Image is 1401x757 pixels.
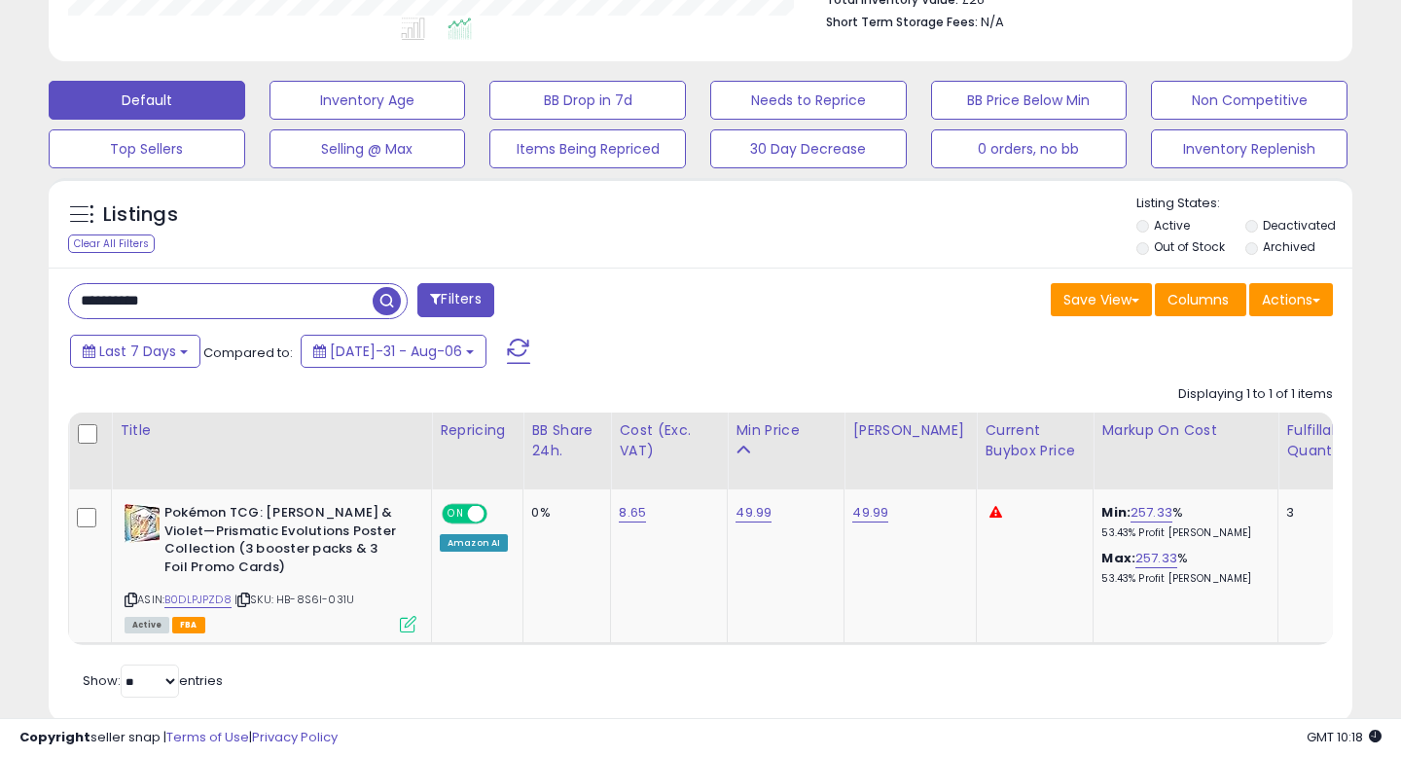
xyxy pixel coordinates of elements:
div: BB Share 24h. [531,420,602,461]
p: Listing States: [1136,195,1353,213]
button: Selling @ Max [269,129,466,168]
a: 49.99 [852,503,888,523]
label: Out of Stock [1154,238,1225,255]
strong: Copyright [19,728,90,746]
button: Needs to Reprice [710,81,907,120]
b: Min: [1101,503,1131,522]
button: Non Competitive [1151,81,1347,120]
button: Last 7 Days [70,335,200,368]
button: BB Price Below Min [931,81,1128,120]
div: % [1101,550,1263,586]
span: [DATE]-31 - Aug-06 [330,342,462,361]
span: All listings currently available for purchase on Amazon [125,617,169,633]
div: seller snap | | [19,729,338,747]
a: Privacy Policy [252,728,338,746]
button: Actions [1249,283,1333,316]
a: 8.65 [619,503,646,523]
div: % [1101,504,1263,540]
div: Amazon AI [440,534,508,552]
button: [DATE]-31 - Aug-06 [301,335,486,368]
span: Last 7 Days [99,342,176,361]
button: Default [49,81,245,120]
a: 257.33 [1135,549,1177,568]
button: 30 Day Decrease [710,129,907,168]
button: 0 orders, no bb [931,129,1128,168]
span: FBA [172,617,205,633]
div: Cost (Exc. VAT) [619,420,719,461]
span: OFF [485,506,516,523]
p: 53.43% Profit [PERSON_NAME] [1101,572,1263,586]
th: The percentage added to the cost of goods (COGS) that forms the calculator for Min & Max prices. [1094,413,1278,489]
button: BB Drop in 7d [489,81,686,120]
div: Min Price [736,420,836,441]
div: Markup on Cost [1101,420,1270,441]
span: | SKU: HB-8S6I-031U [234,592,354,607]
button: Items Being Repriced [489,129,686,168]
div: Repricing [440,420,515,441]
div: Current Buybox Price [985,420,1085,461]
img: 516xe6ZLjpL._SL40_.jpg [125,504,160,543]
label: Active [1154,217,1190,234]
div: Fulfillable Quantity [1286,420,1353,461]
span: N/A [981,13,1004,31]
b: Short Term Storage Fees: [826,14,978,30]
label: Deactivated [1263,217,1336,234]
b: Max: [1101,549,1135,567]
div: 0% [531,504,595,522]
b: Pokémon TCG: [PERSON_NAME] & Violet—Prismatic Evolutions Poster Collection (3 booster packs & 3 F... [164,504,401,581]
button: Inventory Replenish [1151,129,1347,168]
a: 49.99 [736,503,772,523]
span: Compared to: [203,343,293,362]
h5: Listings [103,201,178,229]
span: Columns [1167,290,1229,309]
button: Inventory Age [269,81,466,120]
p: 53.43% Profit [PERSON_NAME] [1101,526,1263,540]
div: Title [120,420,423,441]
div: Clear All Filters [68,234,155,253]
button: Filters [417,283,493,317]
a: 257.33 [1131,503,1172,523]
button: Columns [1155,283,1246,316]
div: ASIN: [125,504,416,631]
span: 2025-08-16 10:18 GMT [1307,728,1382,746]
span: Show: entries [83,671,223,690]
div: Displaying 1 to 1 of 1 items [1178,385,1333,404]
button: Save View [1051,283,1152,316]
a: Terms of Use [166,728,249,746]
div: 3 [1286,504,1347,522]
a: B0DLPJPZD8 [164,592,232,608]
div: [PERSON_NAME] [852,420,968,441]
button: Top Sellers [49,129,245,168]
label: Archived [1263,238,1315,255]
span: ON [444,506,468,523]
